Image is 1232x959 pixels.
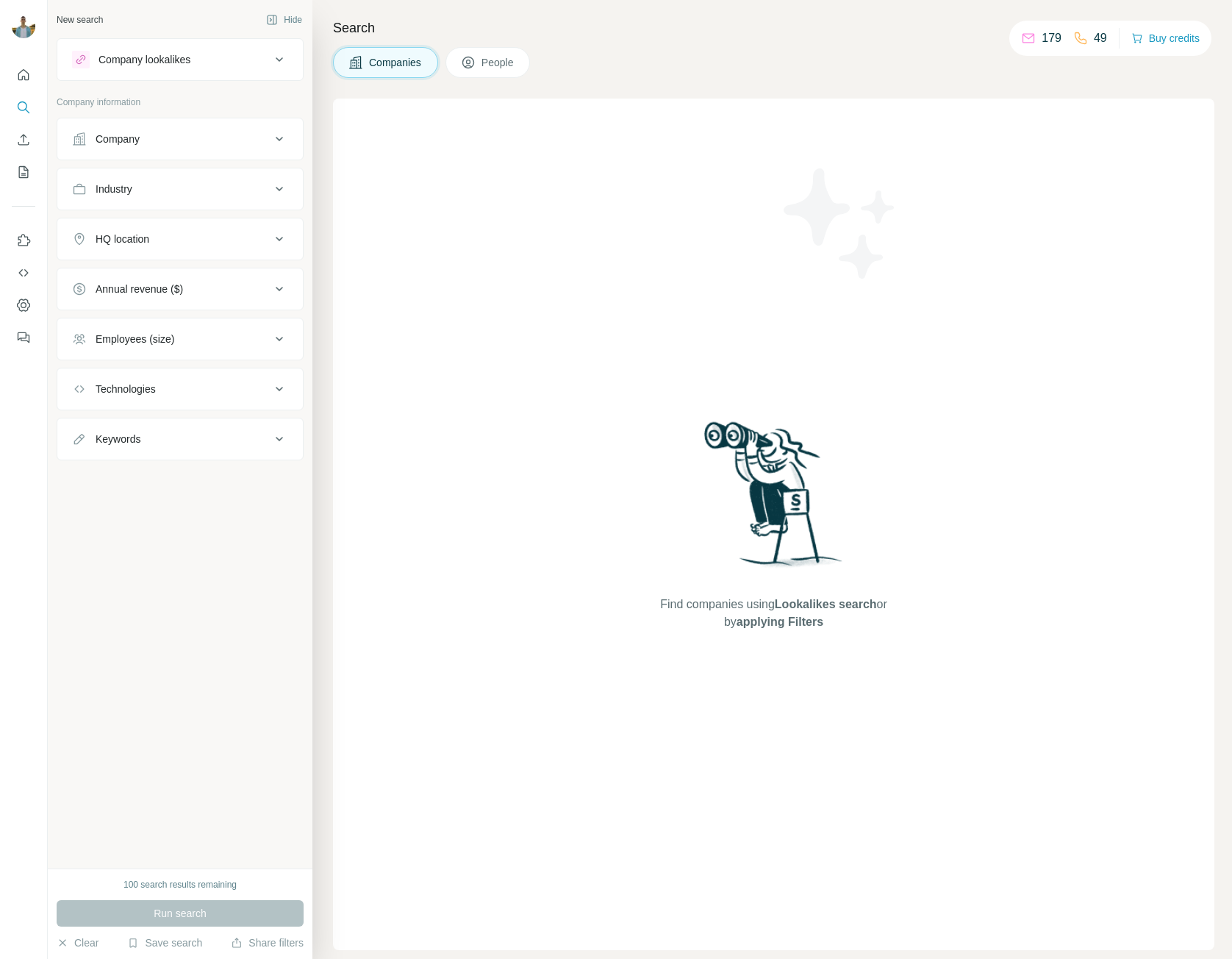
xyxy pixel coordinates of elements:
div: Company [96,132,140,146]
button: Technologies [57,371,303,407]
button: Keywords [57,421,303,457]
button: Buy credits [1131,28,1200,49]
span: People [481,55,515,70]
div: Employees (size) [96,332,174,346]
div: Company lookalikes [99,52,190,67]
div: Annual revenue ($) [96,282,183,296]
div: Keywords [96,432,140,446]
div: New search [57,13,103,26]
button: Feedback [12,324,35,351]
button: Company lookalikes [57,42,303,77]
button: My lists [12,159,35,185]
button: Quick start [12,62,35,88]
span: Companies [369,55,423,70]
button: Search [12,94,35,121]
span: Find companies using or by [656,596,891,631]
button: Dashboard [12,292,35,318]
button: Use Surfe on LinkedIn [12,227,35,254]
button: Company [57,121,303,157]
p: Company information [57,96,304,109]
button: Annual revenue ($) [57,271,303,307]
img: Avatar [12,15,35,38]
button: Clear [57,935,99,950]
p: 49 [1094,29,1107,47]
button: Employees (size) [57,321,303,357]
span: applying Filters [737,616,823,628]
button: Enrich CSV [12,126,35,153]
div: 100 search results remaining [123,878,237,891]
div: Industry [96,182,132,196]
div: HQ location [96,232,149,246]
button: Hide [256,9,312,31]
img: Surfe Illustration - Woman searching with binoculars [698,418,850,582]
p: 179 [1042,29,1061,47]
button: Industry [57,171,303,207]
button: Use Surfe API [12,260,35,286]
button: Share filters [231,935,304,950]
div: Technologies [96,382,156,396]
button: HQ location [57,221,303,257]
span: Lookalikes search [775,598,877,610]
h4: Search [333,18,1214,38]
button: Save search [127,935,202,950]
img: Surfe Illustration - Stars [774,157,906,290]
